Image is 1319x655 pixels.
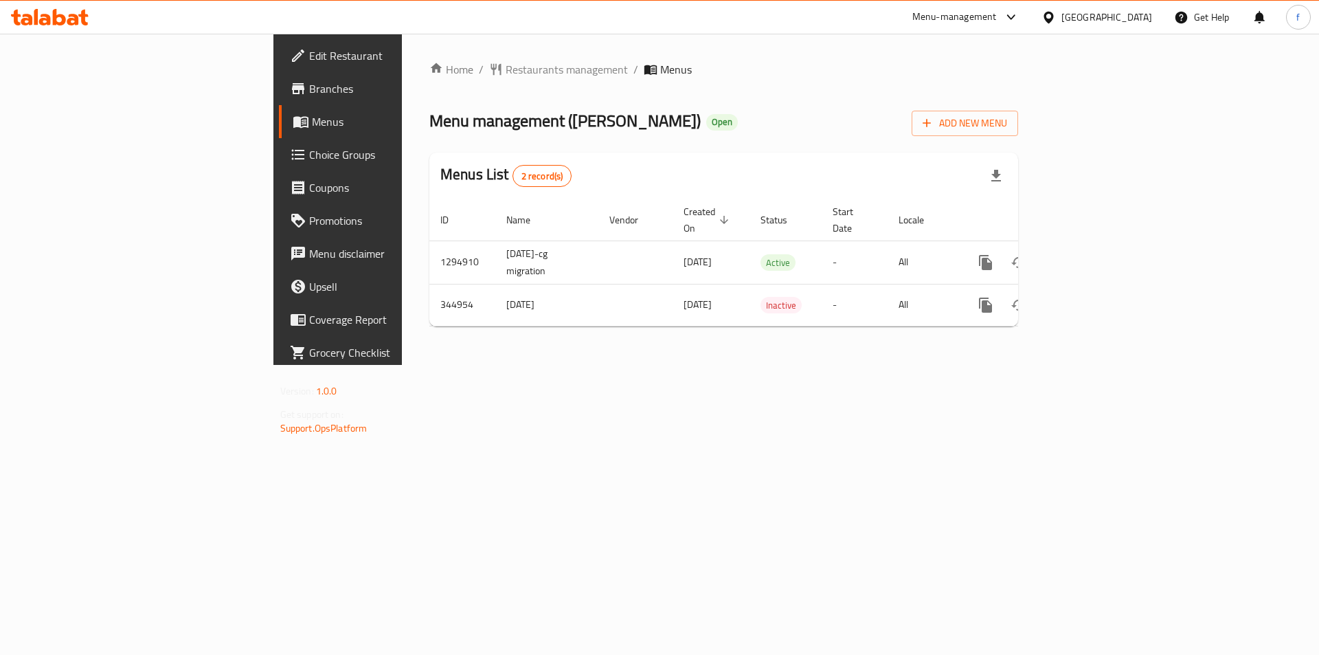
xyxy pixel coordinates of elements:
div: Open [706,114,738,131]
li: / [633,61,638,78]
span: Coupons [309,179,483,196]
td: [DATE] [495,284,598,326]
a: Branches [279,72,494,105]
a: Restaurants management [489,61,628,78]
span: Add New Menu [923,115,1007,132]
div: Export file [980,159,1013,192]
span: Restaurants management [506,61,628,78]
span: 1.0.0 [316,382,337,400]
a: Support.OpsPlatform [280,419,368,437]
td: - [822,284,888,326]
td: All [888,284,958,326]
span: [DATE] [684,253,712,271]
a: Upsell [279,270,494,303]
a: Promotions [279,204,494,237]
a: Choice Groups [279,138,494,171]
span: Version: [280,382,314,400]
span: Locale [899,212,942,228]
span: Branches [309,80,483,97]
a: Grocery Checklist [279,336,494,369]
span: Start Date [833,203,871,236]
span: Open [706,116,738,128]
div: Active [760,254,796,271]
span: Choice Groups [309,146,483,163]
span: Upsell [309,278,483,295]
span: Coverage Report [309,311,483,328]
button: Add New Menu [912,111,1018,136]
span: f [1296,10,1300,25]
span: Menu management ( [PERSON_NAME] ) [429,105,701,136]
button: more [969,289,1002,322]
span: Menus [660,61,692,78]
div: [GEOGRAPHIC_DATA] [1061,10,1152,25]
button: Change Status [1002,246,1035,279]
span: 2 record(s) [513,170,572,183]
td: [DATE]-cg migration [495,241,598,284]
th: Actions [958,199,1112,241]
td: - [822,241,888,284]
span: Vendor [609,212,656,228]
span: Inactive [760,298,802,313]
span: Menus [312,113,483,130]
span: Grocery Checklist [309,344,483,361]
span: [DATE] [684,296,712,313]
a: Menus [279,105,494,138]
td: All [888,241,958,284]
a: Coupons [279,171,494,204]
span: Promotions [309,212,483,229]
table: enhanced table [429,199,1112,326]
span: Get support on: [280,406,343,423]
button: more [969,246,1002,279]
span: Name [506,212,548,228]
div: Menu-management [912,9,997,25]
a: Edit Restaurant [279,39,494,72]
span: Status [760,212,805,228]
span: Menu disclaimer [309,245,483,262]
nav: breadcrumb [429,61,1018,78]
span: Edit Restaurant [309,47,483,64]
button: Change Status [1002,289,1035,322]
a: Menu disclaimer [279,237,494,270]
span: Created On [684,203,733,236]
span: Active [760,255,796,271]
a: Coverage Report [279,303,494,336]
h2: Menus List [440,164,572,187]
span: ID [440,212,466,228]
